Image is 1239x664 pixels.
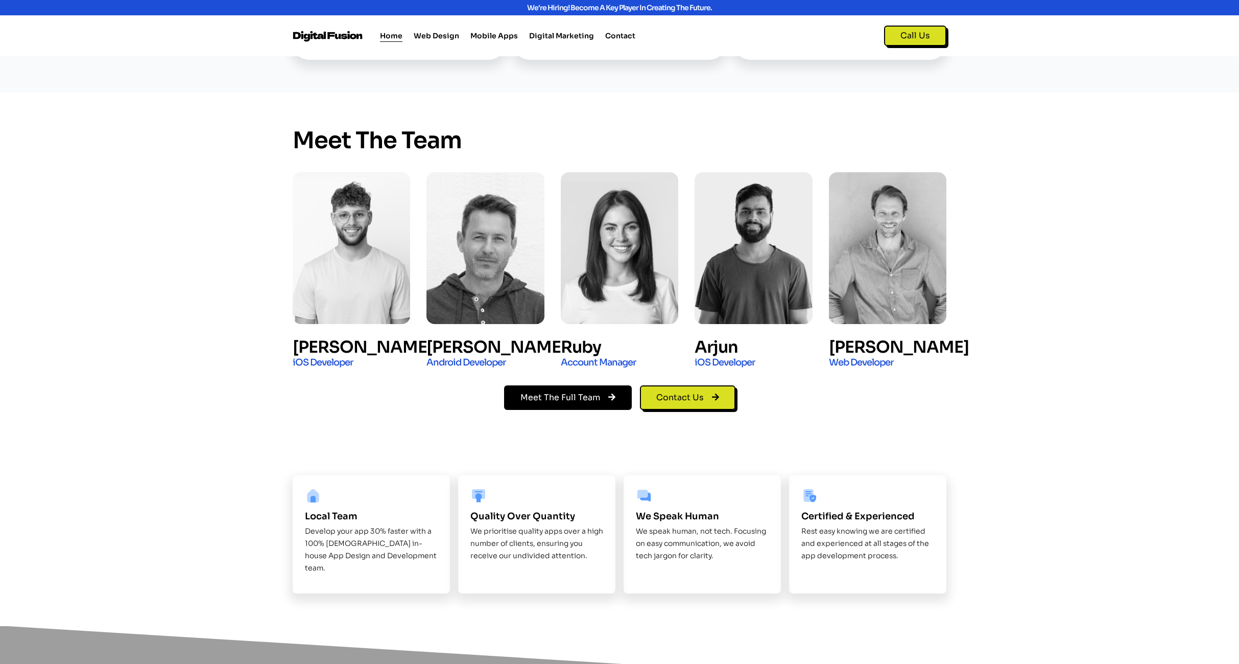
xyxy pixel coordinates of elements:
h4: Arjun [695,340,812,354]
h3: Meet the Team [293,125,946,156]
h4: [PERSON_NAME] [293,340,410,354]
div: We speak human [636,512,769,521]
a: Mobile Apps [470,30,518,42]
div: Rest easy knowing we are certified and experienced at all stages of the app development process. [801,525,934,562]
h4: Web Developer [829,356,946,369]
h4: Android Developer​ [426,356,544,369]
span: Call Us [900,31,930,41]
span: Contact Us [656,393,704,403]
h4: Ruby [561,340,678,354]
a: Meet The Full Team [504,385,632,410]
a: Contact Us [640,385,735,410]
a: Web Design [414,30,459,42]
a: Home [380,30,402,42]
p: We prioritise quality apps over a high number of clients, ensuring you receive our undivided atte... [470,525,603,562]
div: Certified & Experienced [801,512,934,521]
h4: [PERSON_NAME]​ [426,340,544,354]
div: Local Team [305,512,438,521]
div: Quality Over Quantity [470,512,603,521]
a: Contact [605,30,635,42]
span: Meet The Full Team [520,393,600,403]
h4: [PERSON_NAME] [829,340,946,354]
a: Digital Marketing [529,30,594,42]
div: We're hiring! Become a key player in creating the future. [358,4,881,11]
a: Call Us [884,26,946,46]
h4: iOS Developer​ [695,356,812,369]
p: Develop your app 30% faster with a 100% [DEMOGRAPHIC_DATA] in-house App Design and Development team. [305,525,438,574]
h4: iOS Developer​ [293,356,410,369]
h4: Account Manager [561,356,678,369]
div: We speak human, not tech. Focusing on easy communication, we avoid tech jargon for clarity. [636,525,769,562]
